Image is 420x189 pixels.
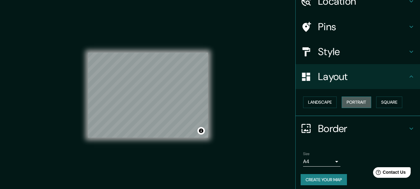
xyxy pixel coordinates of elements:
[318,122,408,135] h4: Border
[318,21,408,33] h4: Pins
[303,157,340,167] div: A4
[303,151,310,156] label: Size
[318,45,408,58] h4: Style
[197,127,205,135] button: Toggle attribution
[342,97,371,108] button: Portrait
[88,53,208,138] canvas: Map
[296,64,420,89] div: Layout
[303,97,337,108] button: Landscape
[365,165,413,182] iframe: Help widget launcher
[296,14,420,39] div: Pins
[318,70,408,83] h4: Layout
[376,97,402,108] button: Square
[301,174,347,186] button: Create your map
[296,116,420,141] div: Border
[296,39,420,64] div: Style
